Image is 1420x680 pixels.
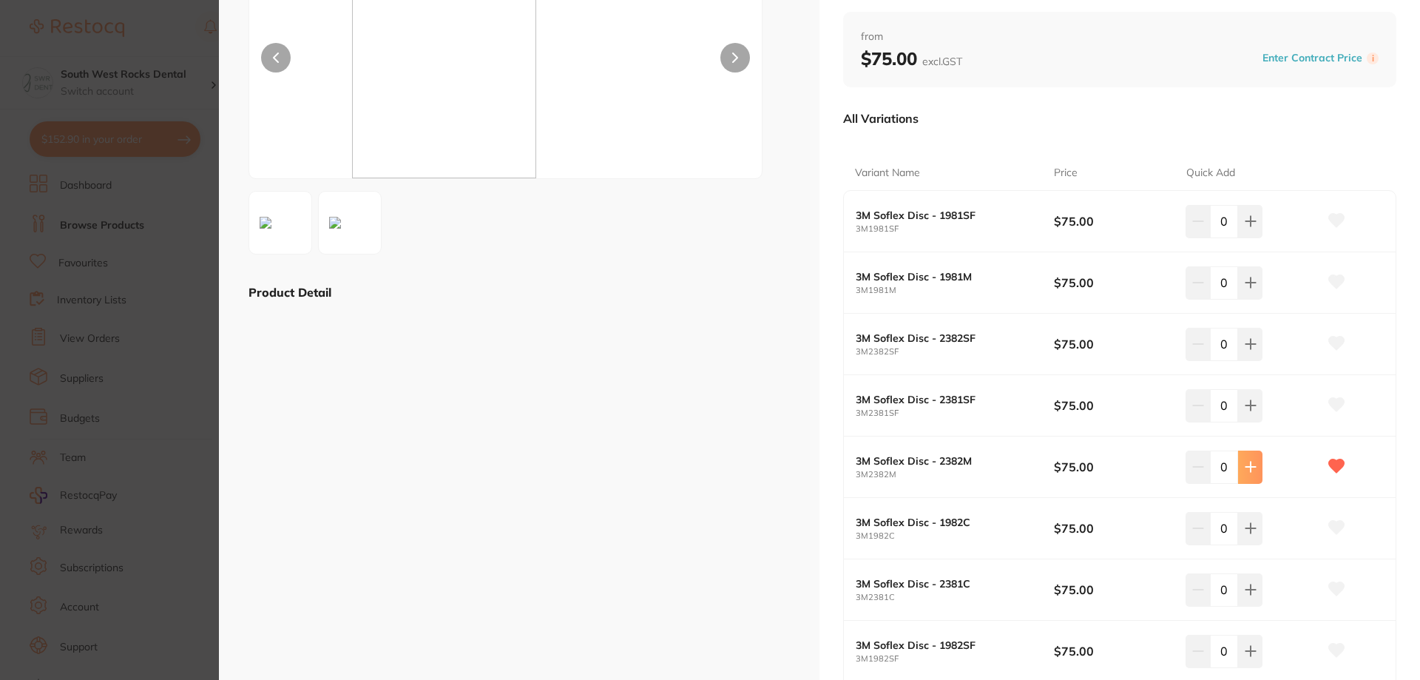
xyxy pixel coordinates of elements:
[856,654,1054,664] small: 3M1982SF
[856,286,1054,295] small: 3M1981M
[856,639,1034,651] b: 3M Soflex Disc - 1982SF
[856,531,1054,541] small: 3M1982C
[1054,582,1173,598] b: $75.00
[323,211,347,235] img: cm9kdWN0LmpwZw
[1367,53,1379,64] label: i
[856,516,1034,528] b: 3M Soflex Disc - 1982C
[1054,459,1173,475] b: $75.00
[856,408,1054,418] small: 3M2381SF
[856,271,1034,283] b: 3M Soflex Disc - 1981M
[856,224,1054,234] small: 3M1981SF
[1054,213,1173,229] b: $75.00
[922,55,962,68] span: excl. GST
[856,332,1034,344] b: 3M Soflex Disc - 2382SF
[248,285,331,300] b: Product Detail
[1186,166,1235,181] p: Quick Add
[1054,336,1173,352] b: $75.00
[254,211,277,235] img: NC5wbmc
[1054,166,1078,181] p: Price
[856,394,1034,405] b: 3M Soflex Disc - 2381SF
[856,593,1054,602] small: 3M2381C
[856,347,1054,357] small: 3M2382SF
[861,30,1379,44] span: from
[1054,275,1173,291] b: $75.00
[856,578,1034,590] b: 3M Soflex Disc - 2381C
[1054,520,1173,536] b: $75.00
[1054,643,1173,659] b: $75.00
[1054,397,1173,414] b: $75.00
[855,166,920,181] p: Variant Name
[843,111,919,126] p: All Variations
[856,470,1054,479] small: 3M2382M
[856,455,1034,467] b: 3M Soflex Disc - 2382M
[1258,51,1367,65] button: Enter Contract Price
[861,47,962,70] b: $75.00
[856,209,1034,221] b: 3M Soflex Disc - 1981SF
